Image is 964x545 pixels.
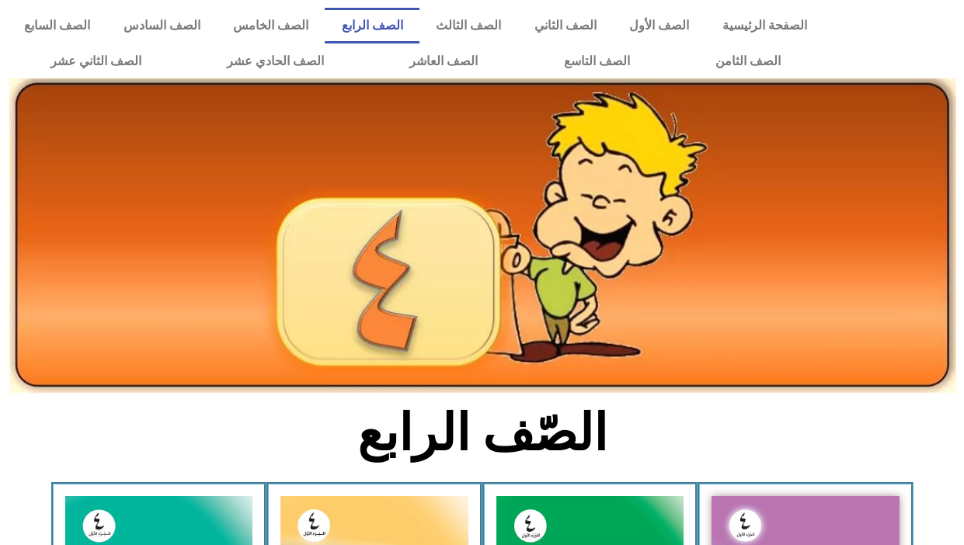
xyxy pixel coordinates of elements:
a: الصف الثاني [517,8,612,43]
a: الصف السابع [8,8,106,43]
a: الصف الخامس [217,8,325,43]
a: الصف الثاني عشر [8,43,184,79]
h2: الصّف الرابع [225,403,739,463]
a: الصفحة الرئيسية [705,8,823,43]
a: الصف الثامن [673,43,823,79]
a: الصف العاشر [367,43,520,79]
a: الصف التاسع [520,43,672,79]
a: الصف الثالث [419,8,517,43]
a: الصف السادس [106,8,216,43]
a: الصف الرابع [325,8,419,43]
a: الصف الأول [613,8,705,43]
a: الصف الحادي عشر [184,43,367,79]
